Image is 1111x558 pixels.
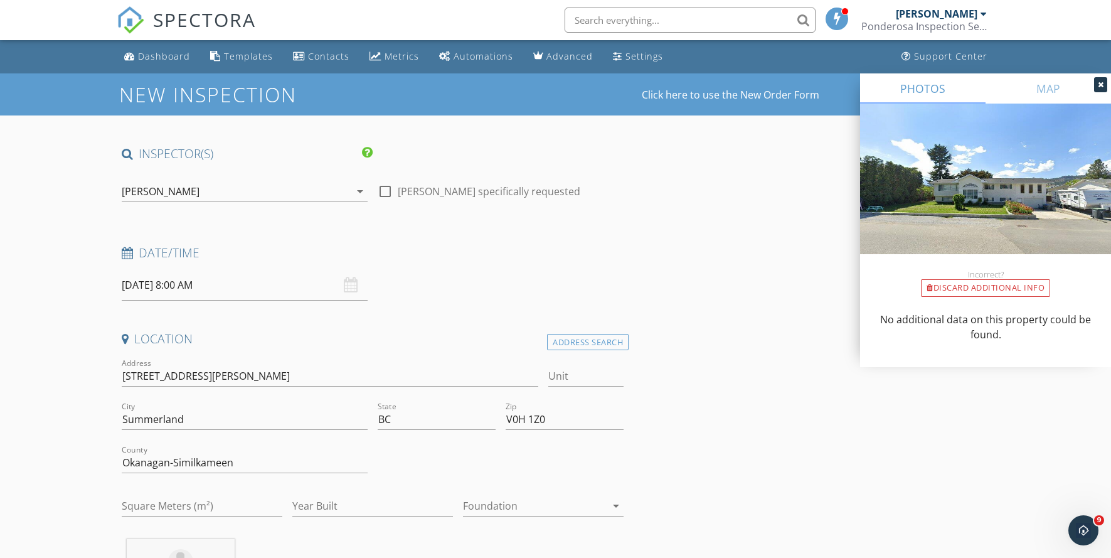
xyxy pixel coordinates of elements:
iframe: Intercom live chat [1068,515,1098,545]
span: SPECTORA [153,6,256,33]
a: Templates [205,45,278,68]
div: Incorrect? [860,269,1111,279]
h1: New Inspection [119,83,397,105]
input: Search everything... [565,8,816,33]
input: Select date [122,270,368,301]
p: No additional data on this property could be found. [875,312,1096,342]
a: Settings [608,45,668,68]
img: streetview [860,104,1111,284]
a: Dashboard [119,45,195,68]
a: SPECTORA [117,17,256,43]
h4: INSPECTOR(S) [122,146,373,162]
div: Templates [224,50,273,62]
h4: Location [122,331,624,347]
a: Click here to use the New Order Form [642,90,819,100]
label: [PERSON_NAME] specifically requested [398,185,580,198]
img: The Best Home Inspection Software - Spectora [117,6,144,34]
span: 9 [1094,515,1104,525]
a: Metrics [364,45,424,68]
a: MAP [986,73,1111,104]
i: arrow_drop_down [609,498,624,513]
div: [PERSON_NAME] [122,186,199,197]
div: Ponderosa Inspection Services Ltd. [861,20,987,33]
div: Address Search [547,334,629,351]
div: Advanced [546,50,593,62]
a: Support Center [896,45,992,68]
div: Discard Additional info [921,279,1050,297]
h4: Date/Time [122,245,624,261]
div: Metrics [385,50,419,62]
div: [PERSON_NAME] [896,8,977,20]
div: Dashboard [138,50,190,62]
i: arrow_drop_down [353,184,368,199]
div: Automations [454,50,513,62]
a: Automations (Basic) [434,45,518,68]
a: Contacts [288,45,354,68]
a: PHOTOS [860,73,986,104]
div: Settings [625,50,663,62]
div: Contacts [308,50,349,62]
a: Advanced [528,45,598,68]
div: Support Center [914,50,987,62]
